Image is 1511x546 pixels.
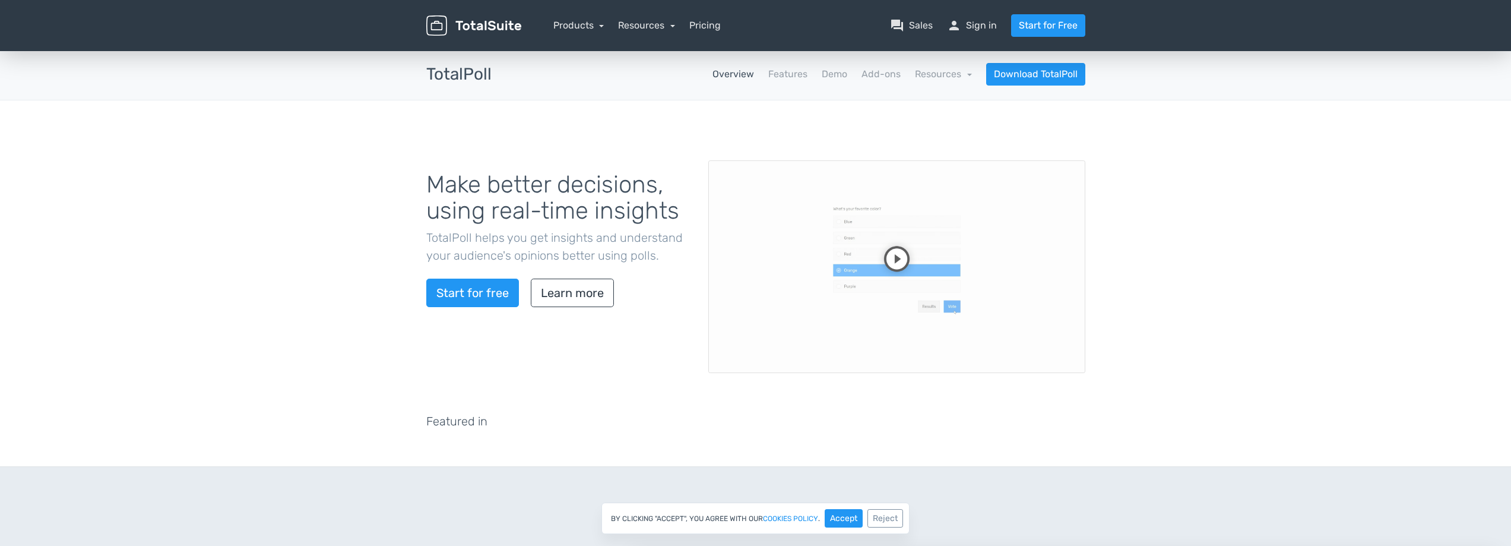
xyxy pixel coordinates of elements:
h1: Make better decisions, using real-time insights [426,172,690,224]
h5: Featured in [426,415,487,428]
a: Download TotalPoll [986,63,1085,86]
a: Start for free [426,279,519,307]
h3: TotalPoll [426,65,492,84]
a: cookies policy [763,515,818,522]
a: Pricing [689,18,721,33]
button: Reject [867,509,903,528]
a: Resources [618,20,675,31]
a: Overview [712,67,754,81]
a: Learn more [531,279,614,307]
img: TotalSuite for WordPress [426,15,521,36]
a: Resources [915,68,972,80]
div: By clicking "Accept", you agree with our . [601,503,910,534]
button: Accept [825,509,863,528]
a: Start for Free [1011,14,1085,37]
span: person [947,18,961,33]
a: personSign in [947,18,997,33]
a: Products [553,20,604,31]
p: TotalPoll helps you get insights and understand your audience's opinions better using polls. [426,229,690,264]
a: Features [768,67,807,81]
a: Add-ons [861,67,901,81]
a: question_answerSales [890,18,933,33]
a: Demo [822,67,847,81]
span: question_answer [890,18,904,33]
